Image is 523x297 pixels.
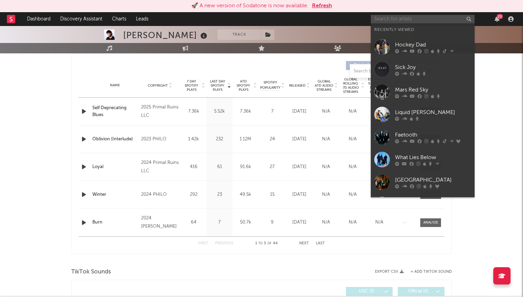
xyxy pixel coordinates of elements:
div: [PERSON_NAME] [123,29,209,41]
a: Faetooth [371,126,475,148]
button: 23 [495,16,499,22]
a: [GEOGRAPHIC_DATA] [371,171,475,193]
span: Official ( 0 ) [402,289,434,294]
div: 64 [182,219,205,226]
span: 7 Day Spotify Plays [182,79,201,92]
a: Dashboard [22,12,55,26]
div: 7.36k [234,108,257,115]
span: Estimated % Playlist Streams Last Day [368,77,387,94]
a: Self Deprecating Blues [92,105,138,118]
div: N/A [314,191,338,198]
div: [DATE] [288,191,311,198]
a: Hockey Dad [371,36,475,58]
div: 1.12M [234,136,257,143]
div: 292 [182,191,205,198]
button: Export CSV [375,270,404,274]
div: N/A [341,108,364,115]
div: N/A [314,108,338,115]
div: 1.42k [182,136,205,143]
div: 24 [260,136,284,143]
span: ATD Spotify Plays [234,79,253,92]
div: Sick Joy [395,63,471,71]
button: Refresh [312,2,332,10]
div: Hockey Dad [395,41,471,49]
button: Last [316,242,325,245]
div: N/A [368,108,391,115]
div: 50.7k [234,219,257,226]
div: 23 [208,191,231,198]
div: N/A [341,219,364,226]
div: 416 [182,164,205,171]
div: 7.36k [182,108,205,115]
span: Copyright [148,84,168,88]
span: Spotify Popularity [260,80,281,90]
div: N/A [314,164,338,171]
input: Search for artists [371,15,475,24]
div: 2025 Primal Ruins LLC [141,103,179,120]
div: N/A [314,219,338,226]
div: N/A [368,219,391,226]
div: 232 [208,136,231,143]
div: 2024 Primal Ruins LLC [141,159,179,175]
div: 2024 PHILO [141,191,179,199]
div: Liquid [PERSON_NAME] [395,108,471,116]
div: 7 [208,219,231,226]
a: Oblivion (Interlude) [92,136,138,143]
a: Sick Joy [371,58,475,81]
div: [DATE] [288,136,311,143]
span: to [258,242,263,245]
a: Winter [92,191,138,198]
span: Global ATD Audio Streams [314,79,333,92]
a: Liquid [PERSON_NAME] [371,103,475,126]
div: 91.6k [234,164,257,171]
span: Originals ( 44 ) [350,63,382,68]
span: Last Day Spotify Plays [208,79,227,92]
a: Discovery Assistant [55,12,107,26]
button: Next [299,242,309,245]
div: 49.5k [234,191,257,198]
span: Released [289,84,305,88]
div: N/A [368,164,391,171]
div: 2024 [PERSON_NAME] [141,214,179,231]
a: Loyal [92,164,138,171]
div: 9 [260,219,284,226]
div: 7 [260,108,284,115]
a: Charts [107,12,131,26]
div: N/A [314,136,338,143]
button: UGC(3) [346,287,393,296]
a: Burn [92,219,138,226]
a: Leads [131,12,153,26]
button: + Add TikTok Sound [404,270,452,274]
div: 1 5 44 [247,239,285,248]
div: Recently Viewed [374,26,471,34]
button: Originals(44) [346,61,393,70]
div: N/A [368,191,391,198]
span: UGC ( 3 ) [350,289,382,294]
button: Official(0) [398,287,444,296]
div: 23 [497,14,503,19]
div: <5% [368,136,391,143]
div: N/A [341,164,364,171]
div: 🚀 A new version of Sodatone is now available. [191,2,309,10]
a: What Lies Below [371,148,475,171]
input: Search by song name or URL [350,69,423,74]
div: Name [92,83,138,88]
div: [DATE] [288,108,311,115]
div: What Lies Below [395,153,471,161]
a: Mars Red Sky [371,81,475,103]
button: Track [218,29,261,40]
div: 27 [260,164,284,171]
button: Previous [215,242,233,245]
div: [DATE] [288,219,311,226]
span: TikTok Sounds [71,268,111,276]
span: of [267,242,272,245]
div: 5.52k [208,108,231,115]
div: 61 [208,164,231,171]
div: 2023 PHILO [141,135,179,143]
a: Holywatr [371,193,475,216]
